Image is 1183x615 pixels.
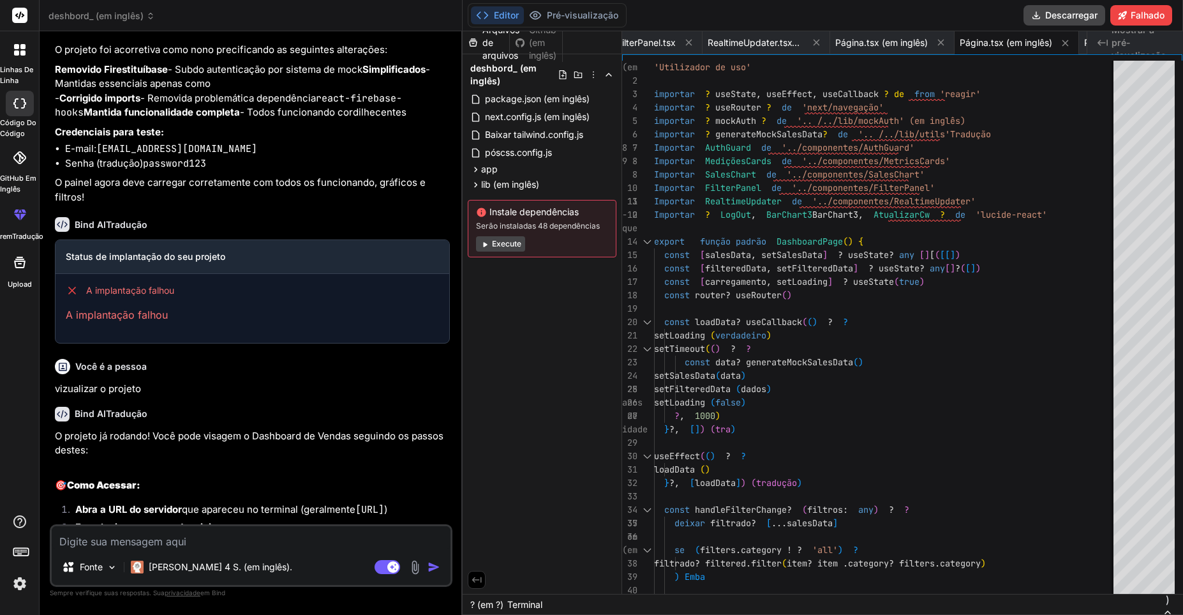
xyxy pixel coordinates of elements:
[476,221,608,231] span: Serão instaladas 48 dependências
[822,88,879,100] span: useCallback
[700,276,705,287] span: [
[766,88,812,100] span: useEffect
[428,561,440,573] img: ícone
[695,410,715,421] span: 1000
[782,155,792,167] span: de
[622,74,637,87] div: 2
[639,543,655,557] div: Clique para recolher o intervalo.
[55,176,450,204] p: O painel agora deve carregar corretamente com todos os funcionando, gráficos e filtros!
[771,182,782,194] span: de
[715,115,756,126] span: mockAuth
[766,169,777,180] span: de
[700,450,705,462] span: (
[940,88,981,100] span: 'reagir'
[838,128,848,140] span: de
[669,477,680,489] span: ?,
[362,63,426,75] strong: Simplificados
[654,195,695,207] span: Importar
[131,561,144,573] img: Claude 4 SonetoTradução
[715,102,761,113] span: useRouter
[695,423,700,435] span: ]
[853,262,858,274] span: ]
[766,383,771,395] span: )
[807,316,812,328] span: (
[751,249,756,261] span: ,
[695,558,700,569] span: ?
[766,102,771,113] span: ?
[700,249,705,261] span: [
[950,262,955,274] span: ]
[705,262,766,274] span: filteredData
[622,128,637,141] div: 6
[899,249,914,261] span: any
[75,503,450,517] p: que apareceu no terminal (geralmente )
[710,330,715,341] span: (
[622,356,637,369] div: 23
[777,115,787,126] span: de
[797,115,965,126] span: '.. /../lib/mockAuth' (em inglês)
[75,521,219,533] strong: Faça login com as credenciais:
[736,383,741,395] span: (
[792,195,802,207] span: de
[761,249,822,261] span: setSalesData
[960,36,1052,49] span: Página.tsx (em inglês)
[843,316,848,328] span: ?
[828,316,833,328] span: ?
[843,276,848,287] span: ?
[622,87,637,101] div: 3
[700,544,736,556] span: filters
[725,450,731,462] span: ?
[782,289,787,301] span: (
[705,450,710,462] span: (
[481,178,539,191] span: lib (em inglês)
[654,155,695,167] span: Importar
[669,423,680,435] span: ?,
[674,410,680,421] span: ?
[664,249,690,261] span: const
[731,423,736,435] span: )
[705,209,710,220] span: ?
[766,209,812,220] span: BarChart3
[835,36,928,49] span: Página.tsx (em inglês)
[622,463,637,476] div: 31
[736,356,741,368] span: ?
[470,62,558,87] span: deshbord_ (em inglês)
[761,115,766,126] span: ?
[812,316,817,328] span: )
[622,275,637,289] div: 17
[771,517,787,529] span: ...
[787,289,792,301] span: )
[654,61,751,73] span: 'Utilizador de uso'
[75,360,147,373] h6: Você é a pessoa
[65,156,450,171] li: Senha (tradução)
[674,544,685,556] span: se
[874,209,930,220] span: AtualizarCw
[622,450,637,463] div: 30
[75,503,182,515] strong: Abra a URL do servidor
[930,262,945,274] span: any
[622,155,637,181] div: 9 - 8
[945,262,950,274] span: [
[622,557,637,570] div: 38
[700,262,705,274] span: [
[930,249,935,261] span: [
[751,517,756,529] span: ?
[664,316,690,328] span: const
[899,276,919,287] span: true
[766,276,771,287] span: ,
[822,249,828,261] span: ]
[1023,5,1105,26] button: Descarregar
[654,209,695,220] span: Importar
[787,169,925,180] span: '../componentes/SalesChart'
[84,106,240,118] strong: Mantida funcionalidade completa
[55,478,450,493] h2: 🎯
[86,284,174,297] span: A implantação falhou
[802,102,884,113] span: 'next/navegação'
[741,477,797,489] span: ) (tradução
[355,503,384,516] code: [URL]
[664,289,690,301] span: const
[705,182,761,194] span: FilterPanel
[710,343,715,354] span: (
[955,249,960,261] span: )
[639,235,655,248] div: Clique para recolher o intervalo.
